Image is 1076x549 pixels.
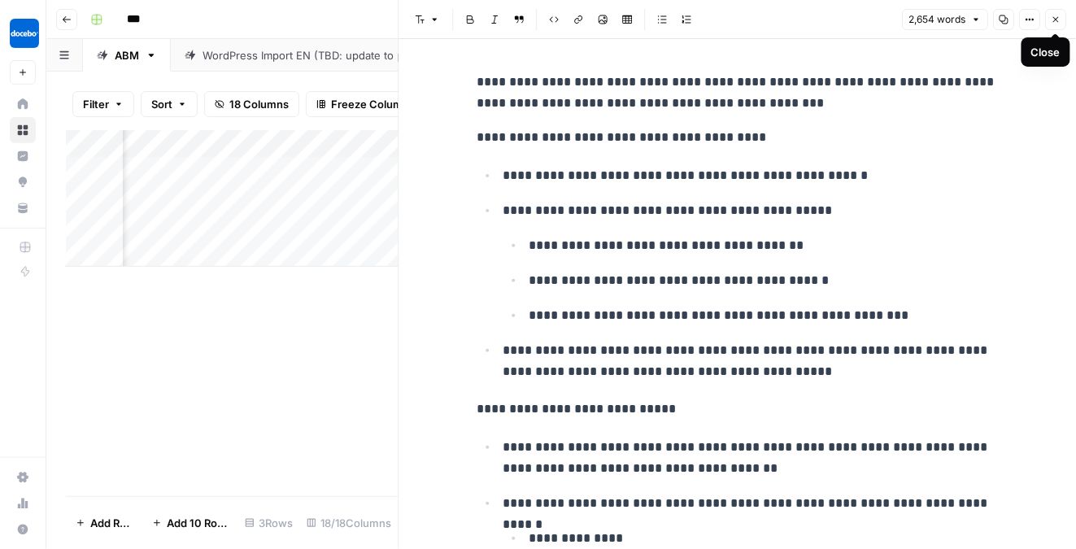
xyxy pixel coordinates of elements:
button: Add 10 Rows [142,510,238,536]
a: Usage [10,490,36,516]
span: Filter [83,96,109,112]
a: WordPress Import EN (TBD: update to pages) [171,39,464,72]
button: Workspace: Docebo [10,13,36,54]
span: Sort [151,96,172,112]
button: Freeze Columns [306,91,425,117]
button: 18 Columns [204,91,299,117]
span: 18 Columns [229,96,289,112]
a: ABM [83,39,171,72]
span: Add 10 Rows [167,515,229,531]
button: Sort [141,91,198,117]
span: Freeze Columns [331,96,415,112]
a: Insights [10,143,36,169]
a: Browse [10,117,36,143]
button: Help + Support [10,516,36,542]
div: 18/18 Columns [300,510,399,536]
a: Home [10,91,36,117]
a: Settings [10,464,36,490]
button: Add Row [66,510,142,536]
span: 2,654 words [909,12,966,27]
a: Opportunities [10,169,36,195]
div: ABM [115,47,139,63]
div: 3 Rows [238,510,300,536]
button: Filter [72,91,134,117]
button: 2,654 words [902,9,988,30]
div: WordPress Import EN (TBD: update to pages) [203,47,432,63]
span: Add Row [90,515,133,531]
a: Your Data [10,195,36,221]
img: Docebo Logo [10,19,39,48]
div: Close [1031,44,1061,60]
